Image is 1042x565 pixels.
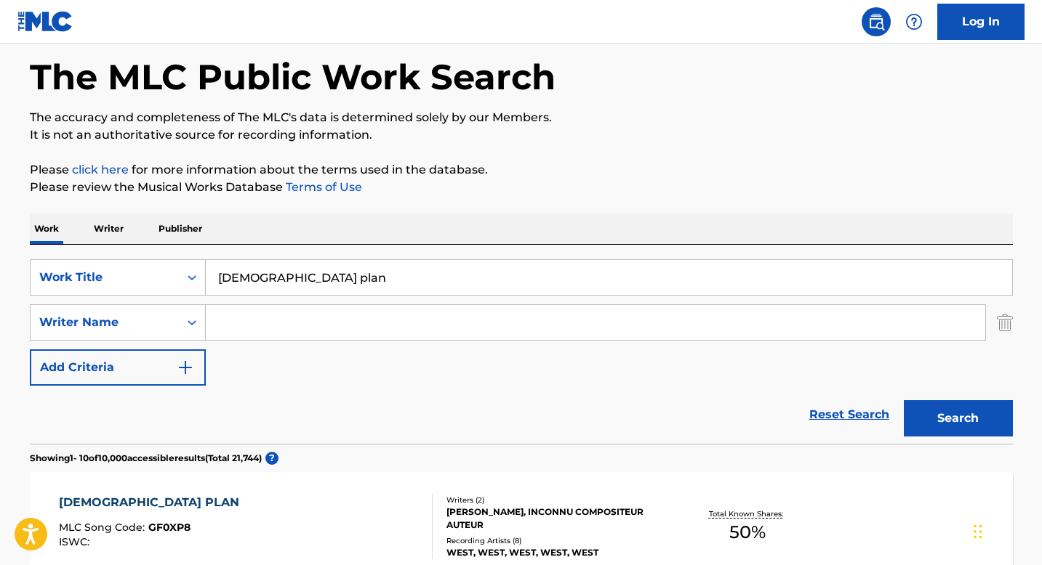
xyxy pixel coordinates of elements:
[30,259,1013,444] form: Search Form
[30,179,1013,196] p: Please review the Musical Works Database
[89,214,128,244] p: Writer
[904,400,1013,436] button: Search
[802,399,897,431] a: Reset Search
[937,4,1025,40] a: Log In
[39,314,170,331] div: Writer Name
[30,452,262,465] p: Showing 1 - 10 of 10,000 accessible results (Total 21,744 )
[17,11,73,32] img: MLC Logo
[59,494,247,511] div: [DEMOGRAPHIC_DATA] PLAN
[72,163,129,176] a: click here
[729,519,766,545] span: 50 %
[30,349,206,386] button: Add Criteria
[39,269,170,286] div: Work Title
[997,304,1013,341] img: Delete Criterion
[969,495,1042,565] iframe: Chat Widget
[974,510,982,553] div: 拖动
[283,180,362,194] a: Terms of Use
[709,508,787,519] p: Total Known Shares:
[265,452,278,465] span: ?
[862,7,891,36] a: Public Search
[446,546,666,559] div: WEST, WEST, WEST, WEST, WEST
[905,13,923,31] img: help
[59,521,148,534] span: MLC Song Code :
[30,55,556,99] h1: The MLC Public Work Search
[969,495,1042,565] div: 聊天小组件
[446,505,666,532] div: [PERSON_NAME], INCONNU COMPOSITEUR AUTEUR
[30,126,1013,144] p: It is not an authoritative source for recording information.
[30,109,1013,126] p: The accuracy and completeness of The MLC's data is determined solely by our Members.
[177,359,194,376] img: 9d2ae6d4665cec9f34b9.svg
[899,7,929,36] div: Help
[154,214,207,244] p: Publisher
[30,161,1013,179] p: Please for more information about the terms used in the database.
[59,535,93,548] span: ISWC :
[867,13,885,31] img: search
[446,535,666,546] div: Recording Artists ( 8 )
[446,495,666,505] div: Writers ( 2 )
[30,214,63,244] p: Work
[148,521,191,534] span: GF0XP8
